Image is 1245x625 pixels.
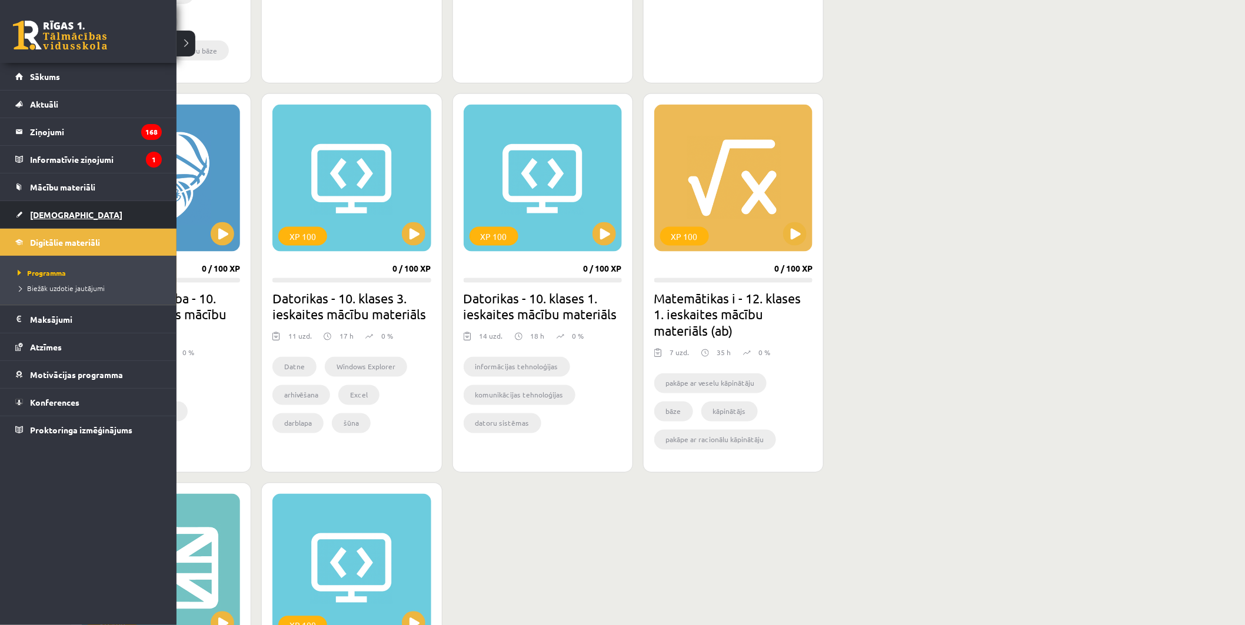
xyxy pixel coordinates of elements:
a: Mācību materiāli [15,173,162,200]
span: Aktuāli [30,99,58,109]
p: 35 h [717,347,731,358]
a: Aktuāli [15,91,162,118]
a: Motivācijas programma [15,361,162,388]
h2: Datorikas - 10. klases 1. ieskaites mācību materiāls [464,290,622,323]
li: Datne [272,357,317,377]
h2: Matemātikas i - 12. klases 1. ieskaites mācību materiāls (ab) [654,290,813,339]
span: Motivācijas programma [30,369,123,380]
li: šūna [332,413,371,433]
div: 7 uzd. [670,347,690,365]
a: Informatīvie ziņojumi1 [15,146,162,173]
li: Excel [338,385,380,405]
p: 18 h [531,331,545,342]
a: Sākums [15,63,162,90]
i: 168 [141,124,162,140]
li: Datu bāze [172,41,229,61]
span: Digitālie materiāli [30,237,100,248]
li: arhivēšana [272,385,330,405]
a: Biežāk uzdotie jautājumi [15,283,165,293]
li: pakāpe ar veselu kāpinātāju [654,373,767,393]
a: Maksājumi [15,306,162,333]
span: Proktoringa izmēģinājums [30,425,132,435]
i: 1 [146,152,162,168]
span: Sākums [30,71,60,82]
span: Mācību materiāli [30,182,95,192]
a: Proktoringa izmēģinājums [15,416,162,443]
legend: Informatīvie ziņojumi [30,146,162,173]
a: Digitālie materiāli [15,229,162,256]
span: Atzīmes [30,342,62,352]
legend: Maksājumi [30,306,162,333]
legend: Ziņojumi [30,118,162,145]
li: informācijas tehnoloģijas [464,357,570,377]
span: Konferences [30,397,79,407]
a: Konferences [15,389,162,416]
p: 0 % [381,331,393,342]
li: darblapa [272,413,324,433]
a: Rīgas 1. Tālmācības vidusskola [13,21,107,50]
span: Biežāk uzdotie jautājumi [15,283,105,293]
a: Ziņojumi168 [15,118,162,145]
h2: Datorikas - 10. klases 3. ieskaites mācību materiāls [272,290,431,323]
p: 0 % [182,347,194,358]
p: 0 % [759,347,771,358]
li: pakāpe ar racionālu kāpinātāju [654,430,776,450]
div: XP 100 [660,227,709,246]
div: 14 uzd. [480,331,503,349]
li: bāze [654,402,693,422]
span: [DEMOGRAPHIC_DATA] [30,209,122,220]
li: komunikācijas tehnoloģijas [464,385,575,405]
span: Programma [15,268,66,278]
li: kāpinātājs [701,402,758,422]
div: XP 100 [278,227,327,246]
p: 0 % [572,331,584,342]
div: 11 uzd. [288,331,312,349]
li: datoru sistēmas [464,413,541,433]
a: Atzīmes [15,333,162,360]
div: XP 100 [470,227,518,246]
p: 17 h [339,331,354,342]
a: Programma [15,268,165,278]
li: Windows Explorer [325,357,407,377]
a: [DEMOGRAPHIC_DATA] [15,201,162,228]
